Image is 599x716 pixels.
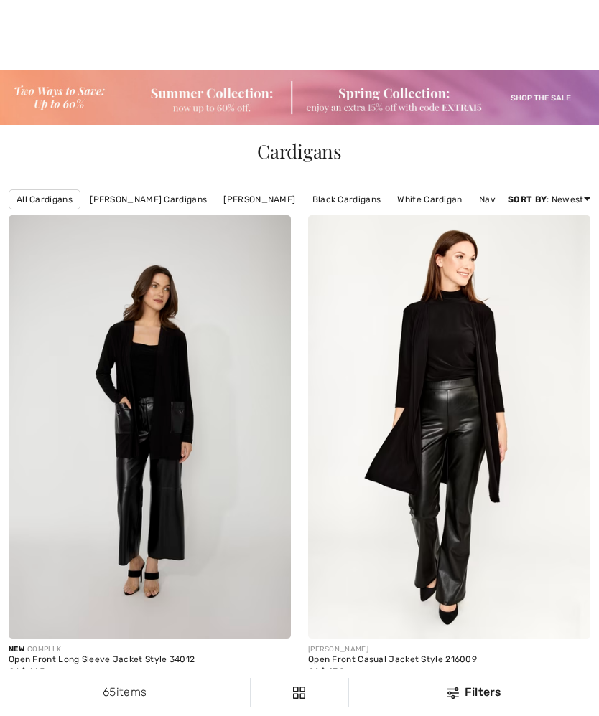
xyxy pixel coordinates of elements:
[308,644,590,655] div: [PERSON_NAME]
[9,645,24,654] span: New
[508,194,547,204] strong: Sort By
[9,666,45,677] span: CA$ 145
[293,687,305,699] img: Filters
[308,215,590,639] img: Open Front Casual Jacket Style 216009. Black
[508,193,590,206] div: : Newest
[358,684,590,701] div: Filters
[390,190,469,209] a: White Cardigan
[9,644,291,655] div: COMPLI K
[257,138,342,164] span: Cardigans
[472,190,551,209] a: Navy Sweaters
[103,685,116,699] span: 65
[9,655,291,665] div: Open Front Long Sleeve Jacket Style 34012
[308,655,590,665] div: Open Front Casual Jacket Style 216009
[9,215,291,639] img: Open Front Long Sleeve Jacket Style 34012. As sample
[9,189,80,209] a: All Cardigans
[308,666,345,677] span: CA$ 130
[216,190,302,209] a: [PERSON_NAME]
[447,687,459,699] img: Filters
[305,190,389,209] a: Black Cardigans
[83,190,214,209] a: [PERSON_NAME] Cardigans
